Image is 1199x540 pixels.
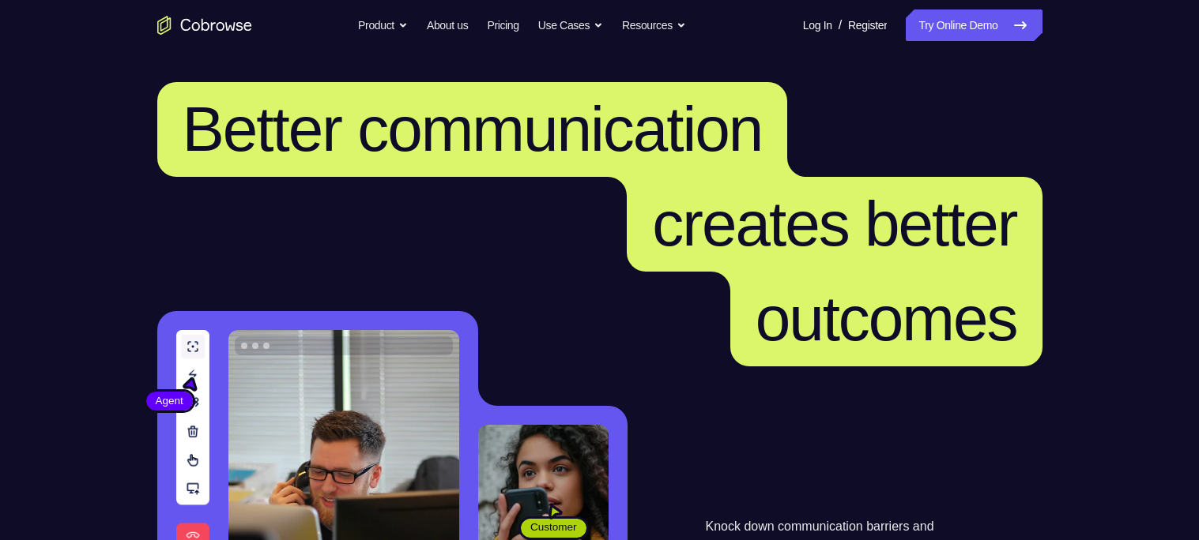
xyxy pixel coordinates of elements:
[146,393,193,409] span: Agent
[848,9,887,41] a: Register
[839,16,842,35] span: /
[652,189,1016,259] span: creates better
[803,9,832,41] a: Log In
[538,9,603,41] button: Use Cases
[521,519,586,535] span: Customer
[358,9,408,41] button: Product
[427,9,468,41] a: About us
[183,94,763,164] span: Better communication
[487,9,518,41] a: Pricing
[157,16,252,35] a: Go to the home page
[906,9,1042,41] a: Try Online Demo
[622,9,686,41] button: Resources
[756,283,1017,354] span: outcomes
